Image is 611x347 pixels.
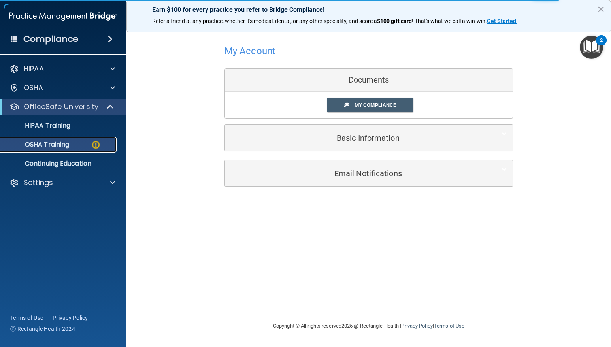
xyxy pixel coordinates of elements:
[600,40,603,51] div: 2
[401,323,432,329] a: Privacy Policy
[355,102,396,108] span: My Compliance
[377,18,412,24] strong: $100 gift card
[231,129,507,147] a: Basic Information
[231,134,483,142] h5: Basic Information
[24,178,53,187] p: Settings
[231,164,507,182] a: Email Notifications
[597,3,605,15] button: Close
[152,18,377,24] span: Refer a friend at any practice, whether it's medical, dental, or any other speciality, and score a
[487,18,517,24] a: Get Started
[412,18,487,24] span: ! That's what we call a win-win.
[224,46,275,56] h4: My Account
[24,83,43,92] p: OSHA
[5,160,113,168] p: Continuing Education
[10,325,75,333] span: Ⓒ Rectangle Health 2024
[152,6,585,13] p: Earn $100 for every practice you refer to Bridge Compliance!
[24,64,44,74] p: HIPAA
[231,169,483,178] h5: Email Notifications
[580,36,603,59] button: Open Resource Center, 2 new notifications
[9,83,115,92] a: OSHA
[24,102,98,111] p: OfficeSafe University
[53,314,88,322] a: Privacy Policy
[487,18,516,24] strong: Get Started
[224,313,513,339] div: Copyright © All rights reserved 2025 @ Rectangle Health | |
[9,64,115,74] a: HIPAA
[10,314,43,322] a: Terms of Use
[5,122,70,130] p: HIPAA Training
[434,323,464,329] a: Terms of Use
[9,178,115,187] a: Settings
[225,69,513,92] div: Documents
[9,8,117,24] img: PMB logo
[5,141,69,149] p: OSHA Training
[9,102,115,111] a: OfficeSafe University
[23,34,78,45] h4: Compliance
[91,140,101,150] img: warning-circle.0cc9ac19.png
